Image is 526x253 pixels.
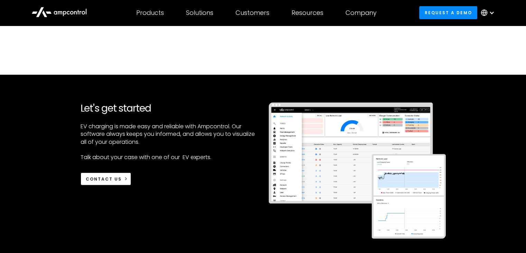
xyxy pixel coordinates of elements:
h2: Let's get started [81,103,258,114]
div: Customers [236,9,269,17]
div: Solutions [186,9,213,17]
div: Company [345,9,377,17]
div: Products [136,9,164,17]
a: Request a demo [419,6,477,19]
div: Resources [292,9,323,17]
div: Contact Us [86,176,122,182]
a: Contact Us [81,173,131,185]
img: Desktop and Mobile illustration [269,103,446,239]
p: EV charging is made easy and reliable with Ampcontrol. Our software always keeps you informed, an... [81,123,258,162]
